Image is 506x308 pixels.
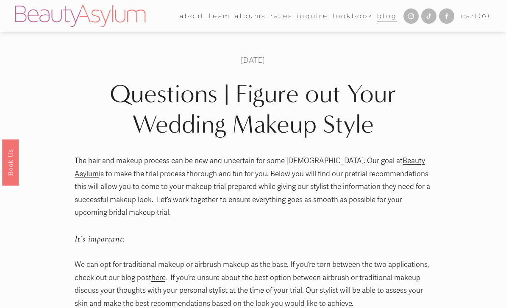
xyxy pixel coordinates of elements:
span: team [209,10,231,22]
span: [DATE] [241,55,265,65]
p: The hair and makeup process can be new and uncertain for some [DEMOGRAPHIC_DATA]. Our goal at is ... [75,155,431,219]
a: Rates [270,9,293,22]
span: about [180,10,205,22]
a: folder dropdown [209,9,231,22]
span: 0 [482,12,487,20]
a: here [151,273,165,282]
a: Lookbook [333,9,373,22]
span: ( ) [478,12,491,20]
a: Inquire [297,9,328,22]
a: TikTok [421,8,436,24]
a: albums [235,9,266,22]
a: 0 items in cart [461,10,491,22]
a: Beauty Asylum [75,156,425,178]
img: Beauty Asylum | Bridal Hair &amp; Makeup Charlotte &amp; Atlanta [15,5,145,27]
a: folder dropdown [180,9,205,22]
a: Instagram [403,8,419,24]
a: Blog [377,9,397,22]
em: It’s important: [75,233,125,244]
a: Facebook [439,8,454,24]
a: Book Us [2,139,19,185]
h1: Questions | Figure out Your Wedding Makeup Style [75,79,431,140]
